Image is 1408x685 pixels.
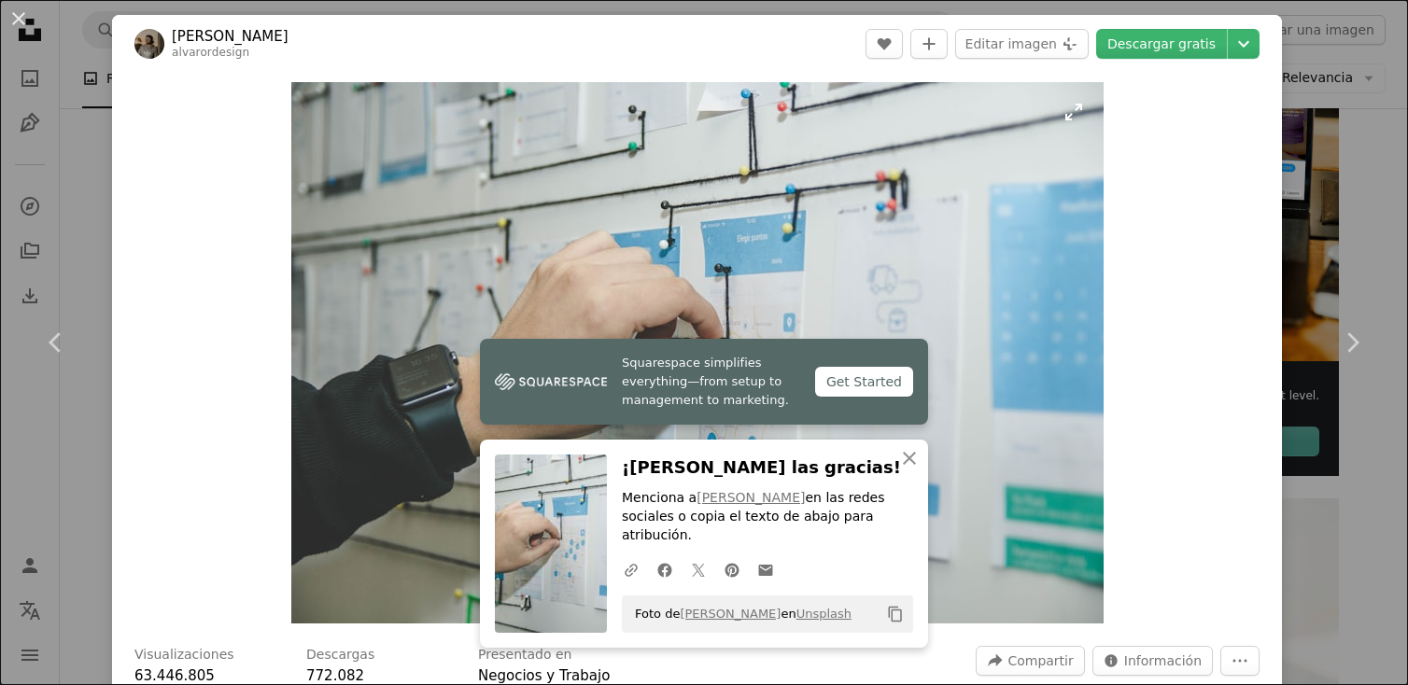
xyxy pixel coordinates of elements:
button: Añade a la colección [910,29,948,59]
p: Menciona a en las redes sociales o copia el texto de abajo para atribución. [622,489,913,545]
button: Copiar al portapapeles [880,598,911,630]
a: Comparte por correo electrónico [749,551,782,588]
span: Squarespace simplifies everything—from setup to management to marketing. [622,354,800,410]
button: Me gusta [866,29,903,59]
span: Información [1124,647,1202,675]
h3: ¡[PERSON_NAME] las gracias! [622,454,913,482]
button: Más acciones [1220,646,1260,676]
img: file-1747939142011-51e5cc87e3c9 [495,368,607,396]
a: Comparte en Twitter [682,551,715,588]
img: Ve al perfil de Alvaro Reyes [134,29,164,59]
a: [PERSON_NAME] [697,490,805,505]
a: [PERSON_NAME] [680,607,781,621]
a: Siguiente [1296,253,1408,432]
h3: Visualizaciones [134,646,234,664]
button: Editar imagen [955,29,1089,59]
button: Elegir el tamaño de descarga [1228,29,1260,59]
span: 63.446.805 [134,667,215,684]
span: 772.082 [306,667,364,684]
a: Comparte en Facebook [648,551,682,588]
a: Descargar gratis [1096,29,1227,59]
a: Unsplash [796,607,852,621]
button: Ampliar en esta imagen [291,82,1104,623]
a: Negocios y Trabajo [478,667,610,684]
h3: Descargas [306,646,374,664]
a: Comparte en Pinterest [715,551,749,588]
a: Squarespace simplifies everything—from setup to management to marketing.Get Started [480,339,928,425]
h3: Presentado en [478,646,572,664]
a: [PERSON_NAME] [172,27,289,46]
div: Get Started [815,367,913,397]
img: Persona que trabaja en papel azul y blanco a bordo [291,82,1104,623]
span: Compartir [1007,647,1073,675]
button: Compartir esta imagen [976,646,1084,676]
button: Estadísticas sobre esta imagen [1092,646,1213,676]
a: alvarordesign [172,46,249,59]
span: Foto de en [626,599,852,629]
